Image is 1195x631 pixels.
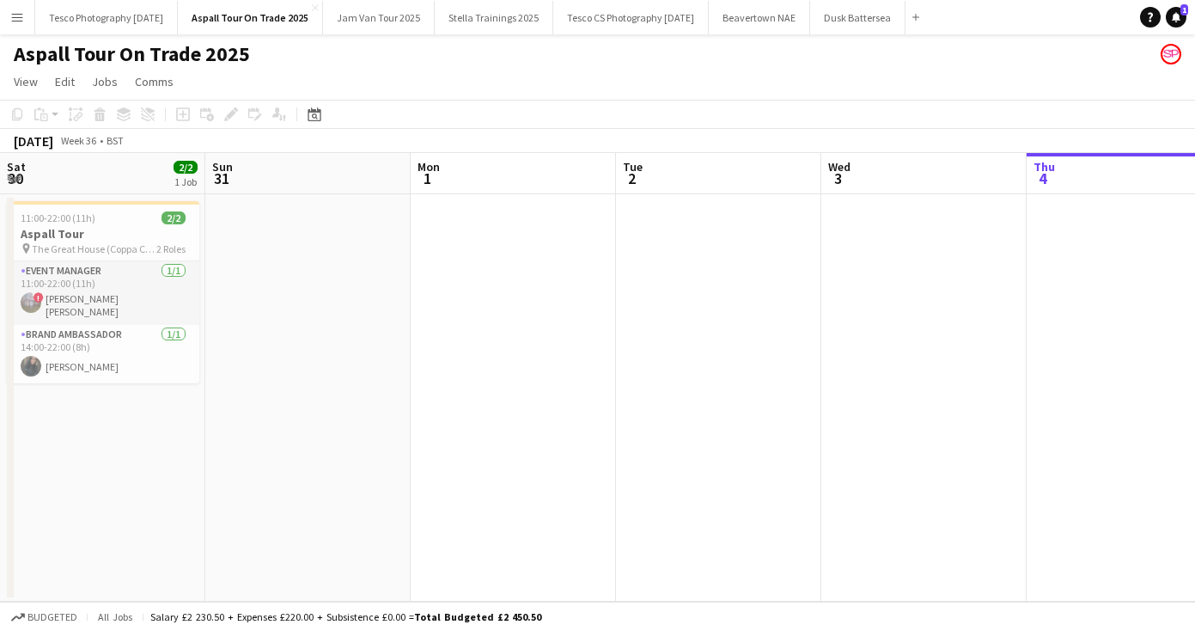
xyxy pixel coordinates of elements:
[174,175,197,188] div: 1 Job
[212,159,233,175] span: Sun
[35,1,178,34] button: Tesco Photography [DATE]
[85,70,125,93] a: Jobs
[178,1,323,34] button: Aspall Tour On Trade 2025
[1161,44,1181,64] app-user-avatar: Soozy Peters
[21,211,95,224] span: 11:00-22:00 (11h)
[48,70,82,93] a: Edit
[7,159,26,175] span: Sat
[92,74,118,89] span: Jobs
[57,134,100,147] span: Week 36
[27,611,77,623] span: Budgeted
[107,134,124,147] div: BST
[162,211,186,224] span: 2/2
[32,242,156,255] span: The Great House (Coppa Club) RG4
[7,201,199,383] app-job-card: 11:00-22:00 (11h)2/2Aspall Tour The Great House (Coppa Club) RG42 RolesEvent Manager1/111:00-22:0...
[1031,168,1055,188] span: 4
[435,1,553,34] button: Stella Trainings 2025
[620,168,643,188] span: 2
[828,159,851,175] span: Wed
[55,74,75,89] span: Edit
[323,1,435,34] button: Jam Van Tour 2025
[7,261,199,325] app-card-role: Event Manager1/111:00-22:00 (11h)![PERSON_NAME] [PERSON_NAME]
[623,159,643,175] span: Tue
[95,610,136,623] span: All jobs
[14,132,53,150] div: [DATE]
[128,70,180,93] a: Comms
[414,610,541,623] span: Total Budgeted £2 450.50
[156,242,186,255] span: 2 Roles
[174,161,198,174] span: 2/2
[150,610,541,623] div: Salary £2 230.50 + Expenses £220.00 + Subsistence £0.00 =
[14,41,250,67] h1: Aspall Tour On Trade 2025
[810,1,905,34] button: Dusk Battersea
[415,168,440,188] span: 1
[7,70,45,93] a: View
[553,1,709,34] button: Tesco CS Photography [DATE]
[709,1,810,34] button: Beavertown NAE
[14,74,38,89] span: View
[826,168,851,188] span: 3
[1033,159,1055,175] span: Thu
[1180,4,1188,15] span: 1
[34,292,44,303] span: !
[4,168,26,188] span: 30
[210,168,233,188] span: 31
[418,159,440,175] span: Mon
[135,74,174,89] span: Comms
[1166,7,1186,28] a: 1
[7,325,199,383] app-card-role: Brand Ambassador1/114:00-22:00 (8h)[PERSON_NAME]
[9,608,80,627] button: Budgeted
[7,226,199,242] h3: Aspall Tour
